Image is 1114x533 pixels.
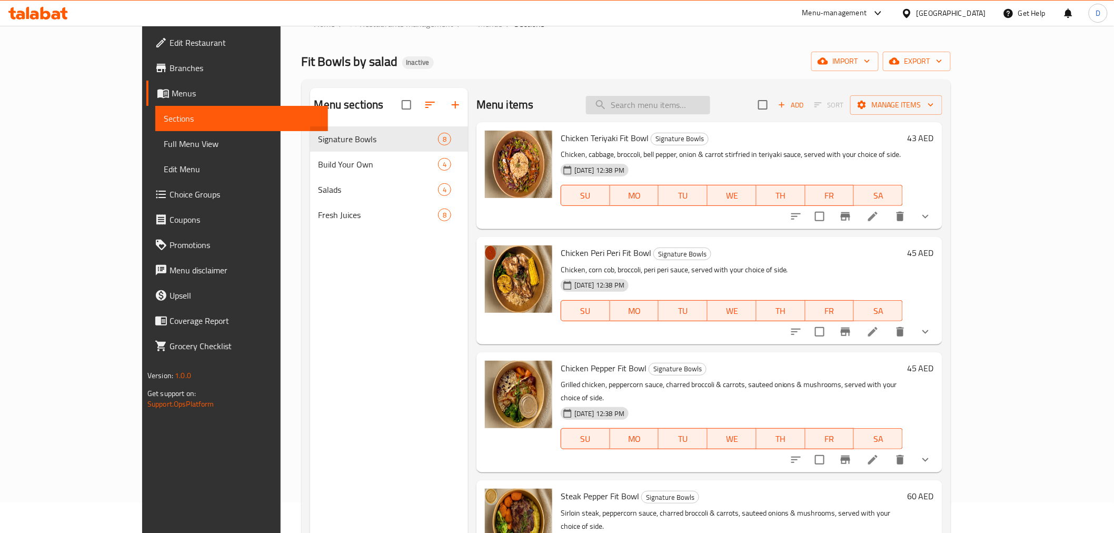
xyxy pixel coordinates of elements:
span: D [1096,7,1100,19]
span: WE [712,431,752,447]
span: Select all sections [395,94,417,116]
svg: Show Choices [919,325,932,338]
div: Signature Bowls [641,491,699,504]
a: Edit menu item [867,210,879,223]
div: Build Your Own4 [310,152,468,177]
a: Choice Groups [146,182,328,207]
span: SA [858,431,899,447]
button: Branch-specific-item [833,319,858,344]
span: Signature Bowls [319,133,438,145]
button: TU [659,185,708,206]
nav: Menu sections [310,122,468,232]
span: TH [761,303,801,319]
h6: 43 AED [907,131,934,145]
span: SA [858,188,899,203]
span: Signature Bowls [642,491,699,504]
span: SU [565,188,606,203]
span: Manage items [859,98,934,112]
span: 8 [439,134,451,144]
span: Select section first [808,97,850,113]
span: SA [858,303,899,319]
span: Branches [170,62,320,74]
span: Chicken Teriyaki Fit Bowl [561,130,649,146]
button: Add section [443,92,468,117]
span: Restaurants management [360,17,454,30]
h2: Menu sections [314,97,384,113]
button: sort-choices [783,447,809,472]
button: TU [659,300,708,321]
div: Fresh Juices8 [310,202,468,228]
span: TH [761,431,801,447]
div: items [438,133,451,145]
span: Inactive [402,58,434,67]
button: show more [913,447,938,472]
a: Menu disclaimer [146,258,328,283]
button: WE [708,185,757,206]
button: Add [774,97,808,113]
span: Add item [774,97,808,113]
span: [DATE] 12:38 PM [570,409,629,419]
a: Grocery Checklist [146,333,328,359]
button: delete [888,447,913,472]
button: FR [805,185,854,206]
span: Sort sections [417,92,443,117]
button: FR [805,300,854,321]
span: Fresh Juices [319,209,438,221]
span: TH [761,188,801,203]
span: MO [614,188,655,203]
span: Edit Menu [164,163,320,175]
span: Build Your Own [319,158,438,171]
div: Signature Bowls8 [310,126,468,152]
button: sort-choices [783,204,809,229]
button: WE [708,428,757,449]
span: Select to update [809,449,831,471]
button: show more [913,204,938,229]
button: SA [854,185,903,206]
a: Edit menu item [867,325,879,338]
span: 8 [439,210,451,220]
span: FR [810,188,850,203]
div: items [438,158,451,171]
div: Signature Bowls [651,133,709,145]
span: Select section [752,94,774,116]
span: TU [663,303,703,319]
span: export [891,55,942,68]
a: Branches [146,55,328,81]
span: TU [663,188,703,203]
svg: Show Choices [919,453,932,466]
div: Salads [319,183,438,196]
span: Add [777,99,805,111]
div: items [438,209,451,221]
span: TU [663,431,703,447]
button: MO [610,428,659,449]
p: Grilled chicken, peppercorn sauce, charred broccoli & carrots, sauteed onions & mushrooms, served... [561,378,903,404]
button: SA [854,300,903,321]
span: MO [614,431,655,447]
span: Select to update [809,205,831,228]
a: Promotions [146,232,328,258]
span: Menus [479,17,503,30]
span: Menu disclaimer [170,264,320,277]
button: TH [757,428,805,449]
span: Fit Bowls by salad [302,50,398,73]
span: Chicken Pepper Fit Bowl [561,360,646,376]
div: Inactive [402,56,434,69]
button: SU [561,428,610,449]
div: Menu-management [802,7,867,19]
button: export [883,52,951,71]
li: / [507,17,511,30]
span: Version: [147,369,173,382]
span: FR [810,431,850,447]
span: Grocery Checklist [170,340,320,352]
span: WE [712,188,752,203]
h6: 45 AED [907,361,934,376]
a: Edit Restaurant [146,30,328,55]
button: MO [610,300,659,321]
a: Upsell [146,283,328,308]
span: Get support on: [147,387,196,400]
button: show more [913,319,938,344]
a: Restaurants management [347,17,454,31]
button: FR [805,428,854,449]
